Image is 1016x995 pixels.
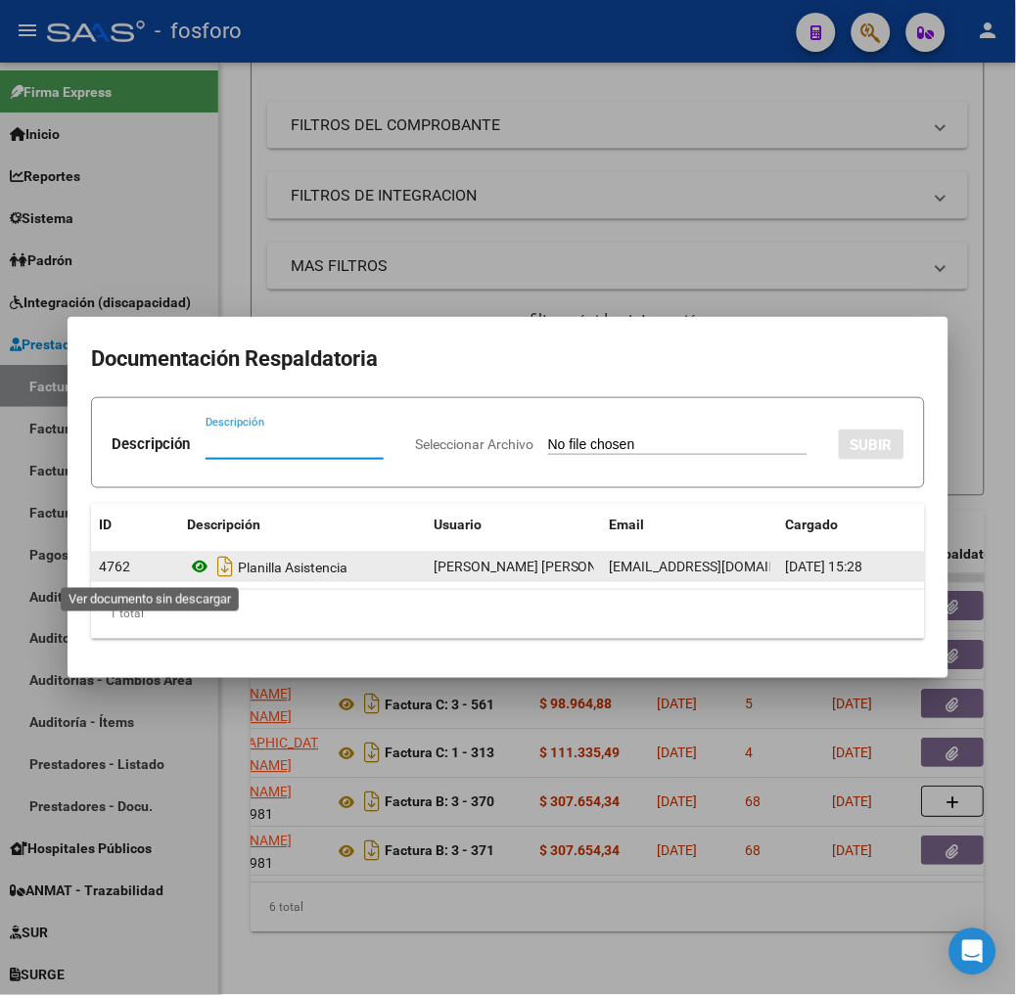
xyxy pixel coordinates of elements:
span: [EMAIL_ADDRESS][DOMAIN_NAME] [610,559,827,574]
datatable-header-cell: ID [91,504,179,546]
h2: Documentación Respaldatoria [91,340,925,378]
div: Open Intercom Messenger [949,928,996,975]
datatable-header-cell: Email [602,504,778,546]
span: Descripción [187,517,260,532]
span: Seleccionar Archivo [415,436,533,452]
i: Descargar documento [212,552,238,583]
span: Usuario [434,517,482,532]
span: ID [99,517,112,532]
div: 1 total [91,590,925,639]
span: 4762 [99,559,130,574]
span: Email [610,517,645,532]
span: SUBIR [851,436,893,454]
div: Planilla Asistencia [187,552,418,583]
datatable-header-cell: Usuario [426,504,602,546]
button: SUBIR [839,430,904,460]
datatable-header-cell: Descripción [179,504,426,546]
datatable-header-cell: Cargado [778,504,925,546]
p: Descripción [112,433,190,456]
span: [DATE] 15:28 [786,559,863,574]
span: Cargado [786,517,839,532]
span: [PERSON_NAME] [PERSON_NAME] - [434,559,653,574]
